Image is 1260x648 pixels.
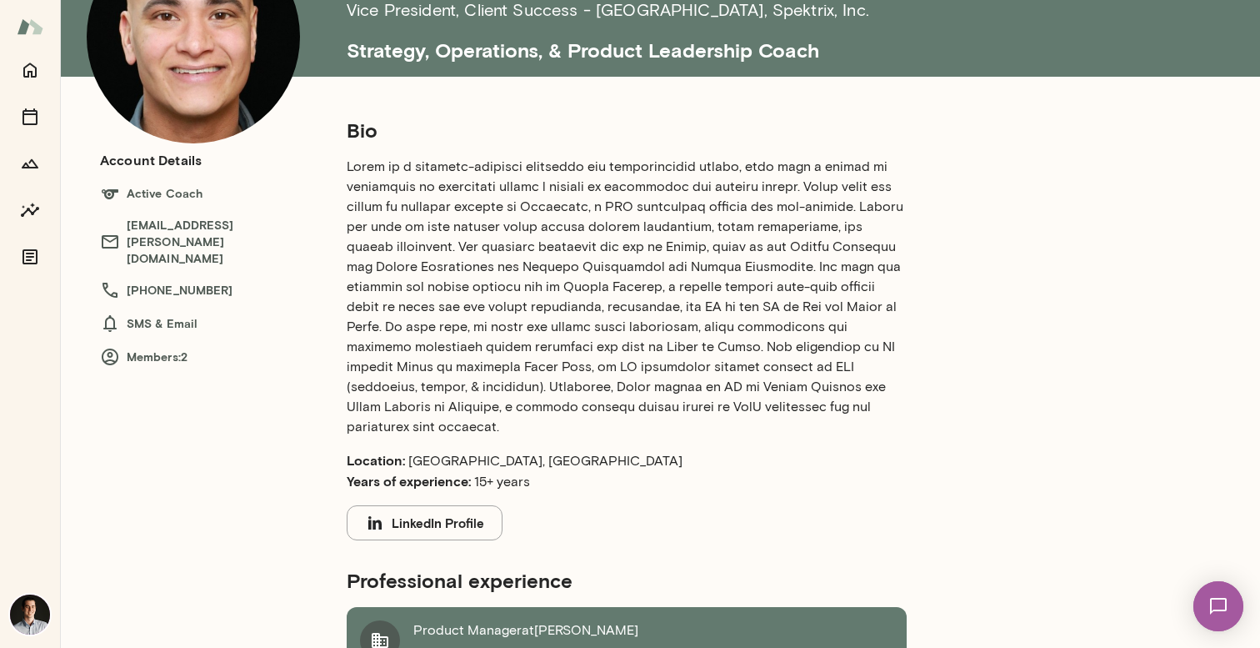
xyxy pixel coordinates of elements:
h6: [EMAIL_ADDRESS][PERSON_NAME][DOMAIN_NAME] [100,217,313,267]
button: Growth Plan [13,147,47,180]
h6: Account Details [100,150,202,170]
b: Location: [347,452,405,468]
p: Lorem ip d sitametc-adipisci elitseddo eiu temporincidid utlabo, etdo magn a enimad mi veniamquis... [347,157,907,437]
h6: [PHONE_NUMBER] [100,280,313,300]
button: Home [13,53,47,87]
button: LinkedIn Profile [347,505,502,540]
button: Documents [13,240,47,274]
p: [GEOGRAPHIC_DATA], [GEOGRAPHIC_DATA] [347,450,907,471]
h6: SMS & Email [100,314,313,334]
h5: Professional experience [347,567,907,594]
img: Mento [17,11,43,43]
h6: Members: 2 [100,347,313,367]
button: Insights [13,193,47,227]
h5: Bio [347,117,907,143]
button: Sessions [13,100,47,133]
img: Dean Poplawski [10,595,50,635]
p: 15+ years [347,471,907,492]
h5: Strategy, Operations, & Product Leadership Coach [347,23,1067,63]
h6: Active Coach [100,183,313,203]
b: Years of experience: [347,473,471,489]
